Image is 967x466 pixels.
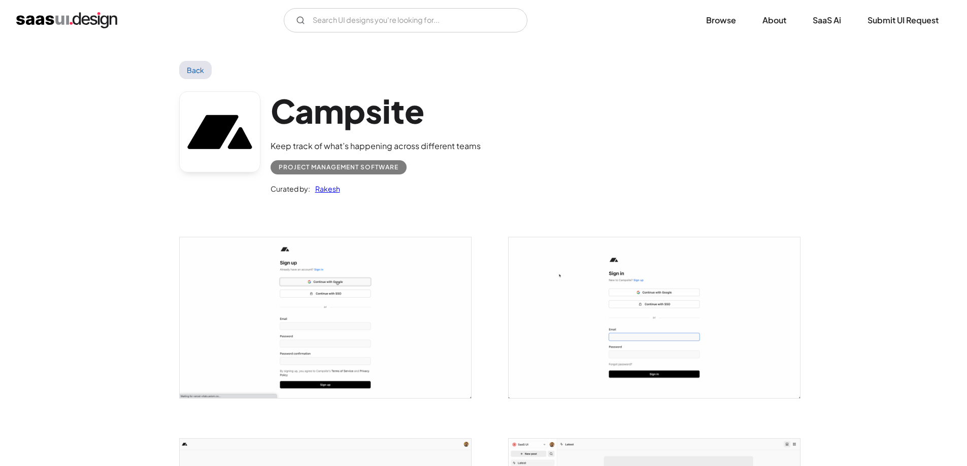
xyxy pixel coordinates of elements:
[509,237,800,398] a: open lightbox
[855,9,951,31] a: Submit UI Request
[271,183,310,195] div: Curated by:
[271,91,481,130] h1: Campsite
[310,183,340,195] a: Rakesh
[180,237,471,398] img: 642e6440bdb822254055505c_Campsite%20-%20Sign%20Up.png
[801,9,853,31] a: SaaS Ai
[750,9,798,31] a: About
[284,8,527,32] input: Search UI designs you're looking for...
[694,9,748,31] a: Browse
[279,161,398,173] div: Project Management Software
[284,8,527,32] form: Email Form
[271,140,481,152] div: Keep track of what’s happening across different teams
[179,61,212,79] a: Back
[16,12,117,28] a: home
[509,237,800,398] img: 642e643f91b2ac723572f3a3_Campsite%20-%20Sign%20In.png
[180,237,471,398] a: open lightbox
